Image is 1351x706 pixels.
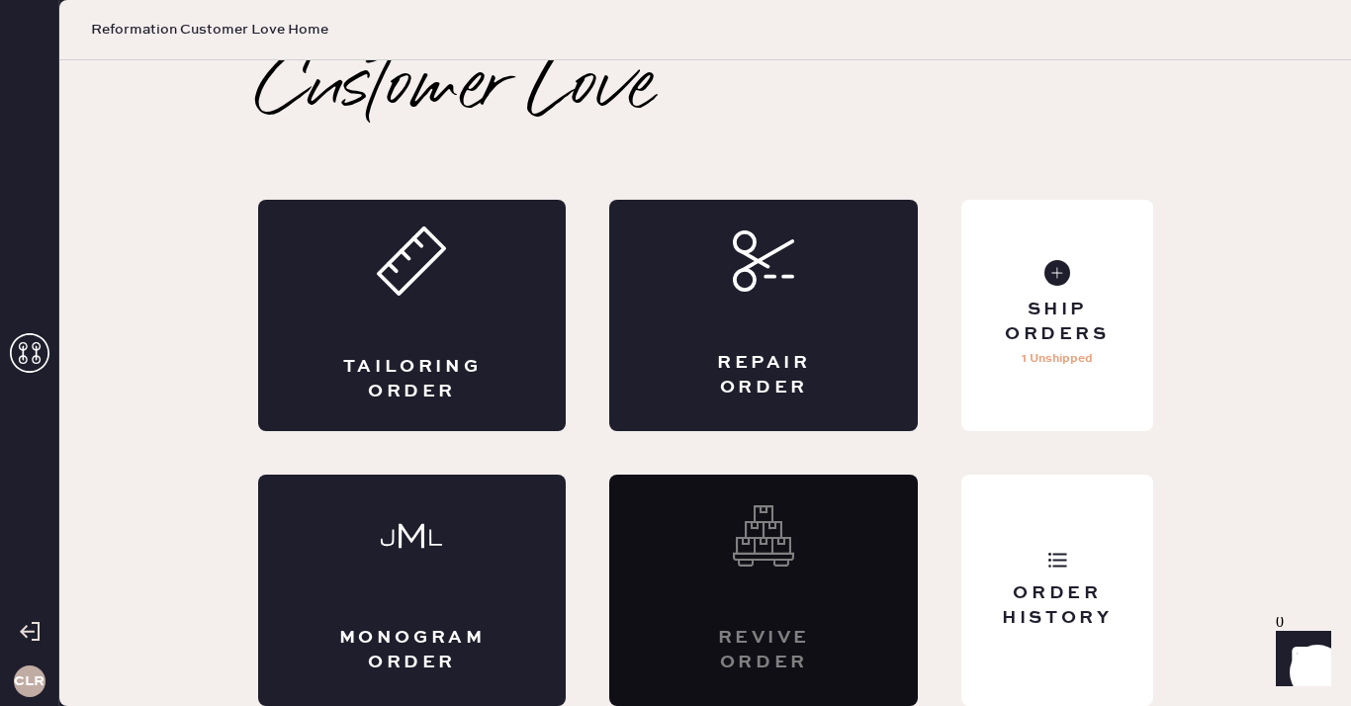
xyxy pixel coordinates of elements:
[63,360,156,386] td: 961212
[1225,334,1284,360] th: QTY
[63,233,1284,305] div: # 89147 [PERSON_NAME] [PERSON_NAME] [EMAIL_ADDRESS][DOMAIN_NAME]
[156,360,1225,386] td: Basic Sleeved Dress - Reformation - [PERSON_NAME] Dress [PERSON_NAME] - Size: 0
[14,674,45,688] h3: CLR
[600,391,747,406] img: Logo
[688,626,839,675] div: Revive order
[1022,347,1093,371] p: 1 Unshipped
[644,457,703,516] img: logo
[91,20,328,40] span: Reformation Customer Love Home
[63,156,1284,180] div: Order # 82836
[63,589,1284,613] div: Shipment #107561
[156,334,1225,360] th: Description
[644,24,703,83] img: logo
[63,566,1284,589] div: Shipment Summary
[977,581,1136,631] div: Order History
[63,210,1284,233] div: Customer information
[1225,360,1284,386] td: 1
[1257,617,1342,702] iframe: Front Chat
[977,298,1136,347] div: Ship Orders
[63,613,1284,637] div: Reformation Customer Love
[63,666,1284,690] div: Orders In Shipment :
[63,132,1284,156] div: Packing slip
[337,626,488,675] div: Monogram Order
[258,49,655,129] h2: Customer Love
[688,351,839,400] div: Repair Order
[337,355,488,404] div: Tailoring Order
[609,475,918,706] div: Interested? Contact us at care@hemster.co
[63,334,156,360] th: ID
